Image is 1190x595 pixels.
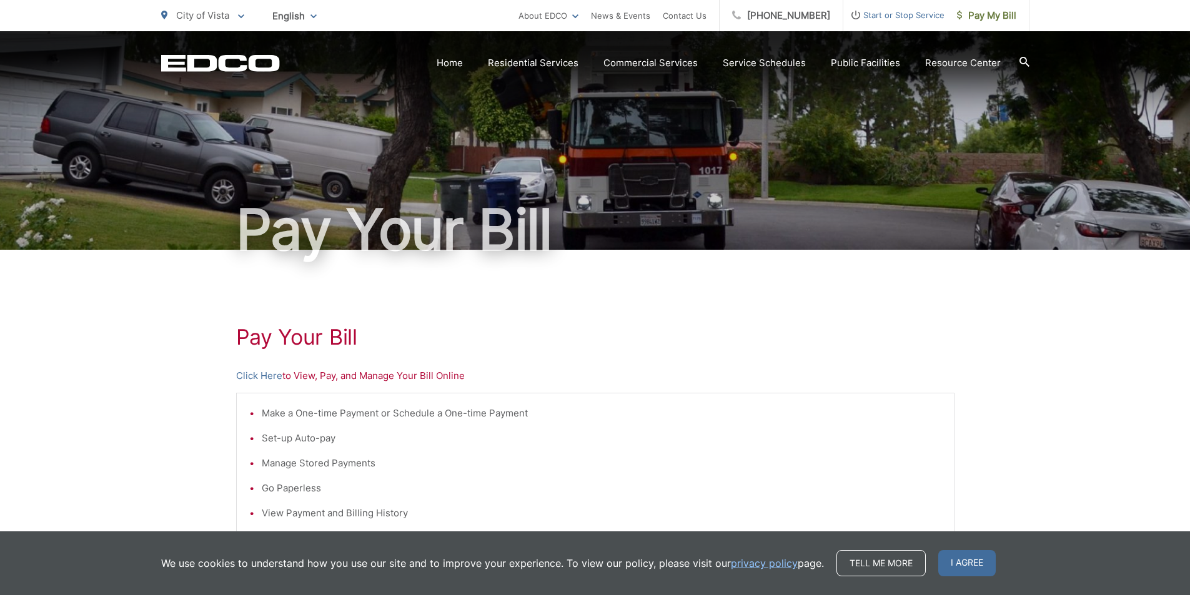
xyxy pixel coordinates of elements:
[262,456,941,471] li: Manage Stored Payments
[161,54,280,72] a: EDCD logo. Return to the homepage.
[236,325,954,350] h1: Pay Your Bill
[957,8,1016,23] span: Pay My Bill
[723,56,806,71] a: Service Schedules
[518,8,578,23] a: About EDCO
[263,5,326,27] span: English
[836,550,926,576] a: Tell me more
[831,56,900,71] a: Public Facilities
[161,556,824,571] p: We use cookies to understand how you use our site and to improve your experience. To view our pol...
[938,550,996,576] span: I agree
[663,8,707,23] a: Contact Us
[731,556,798,571] a: privacy policy
[262,406,941,421] li: Make a One-time Payment or Schedule a One-time Payment
[591,8,650,23] a: News & Events
[176,9,229,21] span: City of Vista
[437,56,463,71] a: Home
[488,56,578,71] a: Residential Services
[161,199,1029,261] h1: Pay Your Bill
[262,481,941,496] li: Go Paperless
[925,56,1001,71] a: Resource Center
[603,56,698,71] a: Commercial Services
[262,506,941,521] li: View Payment and Billing History
[262,431,941,446] li: Set-up Auto-pay
[236,368,954,383] p: to View, Pay, and Manage Your Bill Online
[236,368,282,383] a: Click Here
